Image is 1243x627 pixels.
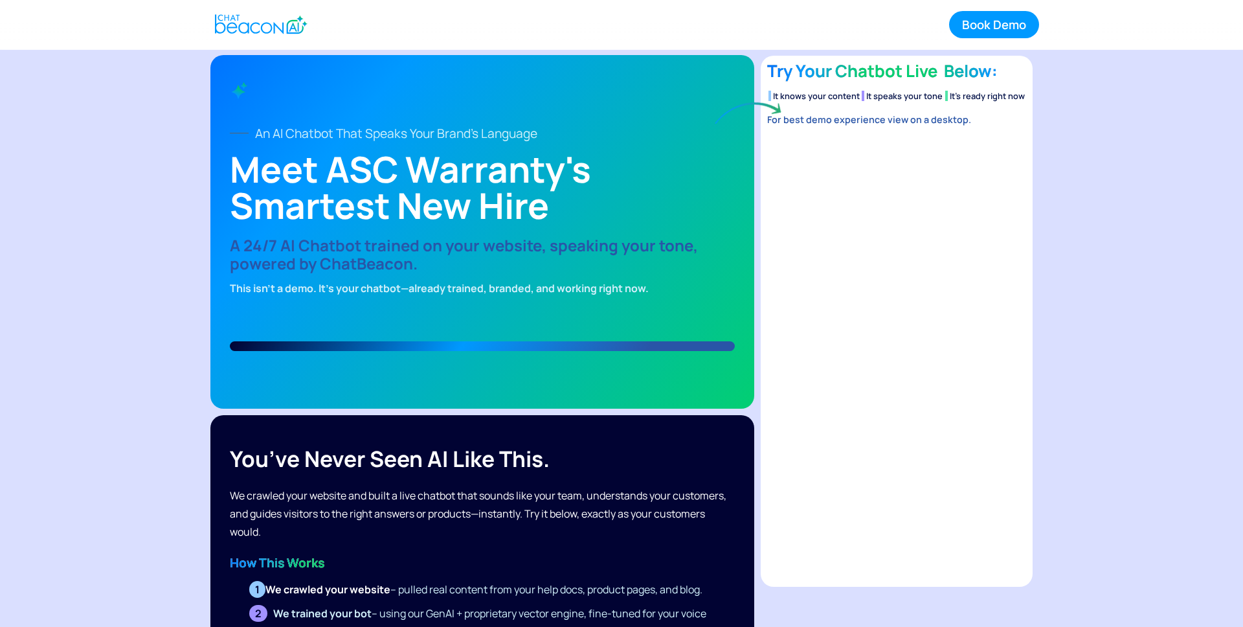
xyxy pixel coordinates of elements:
[230,281,649,295] strong: This isn’t a demo. It’s your chatbot—already trained, branded, and working right now.
[230,444,550,473] strong: You’ve never seen AI like this.
[949,11,1039,38] a: Book Demo
[230,151,735,223] h1: Meet ASC Warranty's Smartest New Hire
[243,579,735,600] li: – pulled real content from your help docs, product pages, and blog.
[230,486,735,541] div: We crawled your website and built a live chatbot that sounds like your team, understands your cus...
[255,582,260,597] strong: 1
[230,554,735,573] div: ‍
[767,58,1026,84] h4: Try Your Chatbot Live Below:
[255,125,537,142] strong: An AI Chatbot That Speaks Your Brand's Language
[768,91,860,101] li: It knows your content
[862,91,943,101] li: It speaks your tone
[255,606,262,621] strong: 2
[945,91,1025,101] li: It’s ready right now
[265,582,390,597] strong: We crawled your website
[273,606,372,621] strong: We trained your bot
[767,108,1026,129] div: For best demo experience view on a desktop.
[204,8,315,40] a: home
[230,234,698,274] strong: A 24/7 AI Chatbot trained on your website, speaking your tone, powered by ChatBeacon.
[962,16,1026,33] div: Book Demo
[230,554,324,571] strong: How This Works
